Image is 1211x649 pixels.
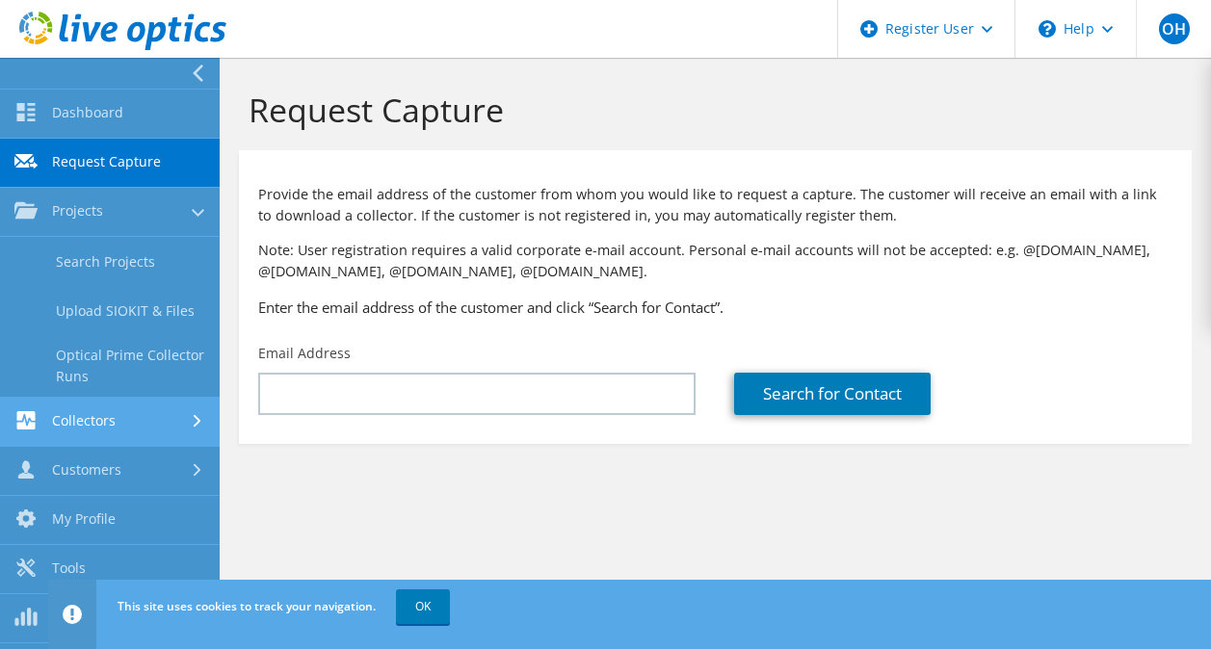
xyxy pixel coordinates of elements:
[258,240,1172,282] p: Note: User registration requires a valid corporate e-mail account. Personal e-mail accounts will ...
[1039,20,1056,38] svg: \n
[249,90,1172,130] h1: Request Capture
[734,373,931,415] a: Search for Contact
[258,297,1172,318] h3: Enter the email address of the customer and click “Search for Contact”.
[258,344,351,363] label: Email Address
[258,184,1172,226] p: Provide the email address of the customer from whom you would like to request a capture. The cust...
[118,598,376,614] span: This site uses cookies to track your navigation.
[1159,13,1190,44] span: OH
[396,589,450,624] a: OK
